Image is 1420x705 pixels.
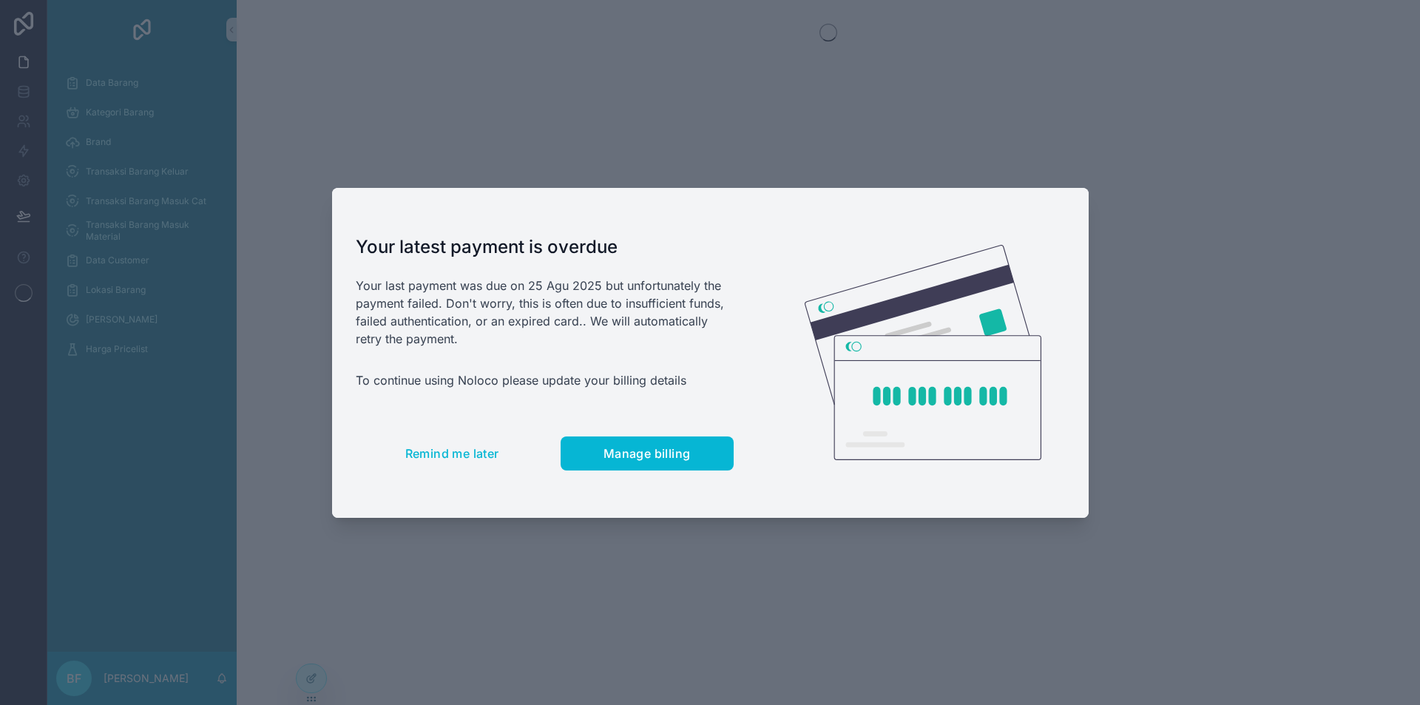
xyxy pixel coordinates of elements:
[356,371,734,389] p: To continue using Noloco please update your billing details
[603,446,691,461] span: Manage billing
[805,245,1041,461] img: Credit card illustration
[356,277,734,348] p: Your last payment was due on 25 Agu 2025 but unfortunately the payment failed. Don't worry, this ...
[405,446,499,461] span: Remind me later
[356,436,549,470] button: Remind me later
[561,436,734,470] button: Manage billing
[356,235,734,259] h1: Your latest payment is overdue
